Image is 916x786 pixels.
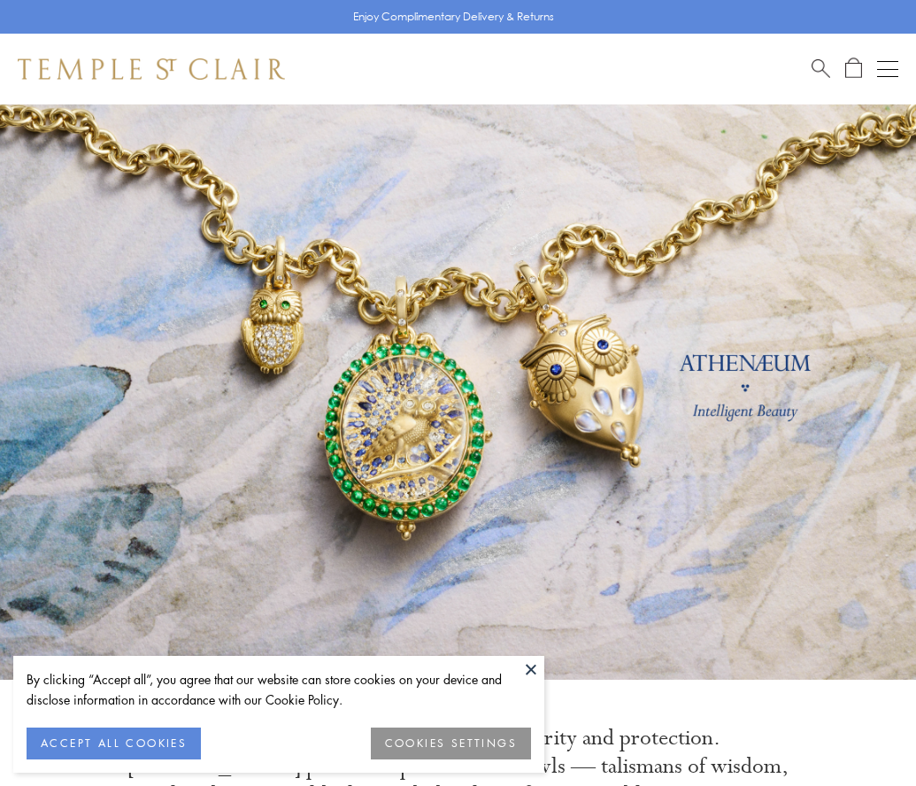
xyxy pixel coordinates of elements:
[18,58,285,80] img: Temple St. Clair
[353,8,554,26] p: Enjoy Complimentary Delivery & Returns
[812,58,830,80] a: Search
[27,669,531,710] div: By clicking “Accept all”, you agree that our website can store cookies on your device and disclos...
[877,58,898,80] button: Open navigation
[845,58,862,80] a: Open Shopping Bag
[27,728,201,759] button: ACCEPT ALL COOKIES
[371,728,531,759] button: COOKIES SETTINGS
